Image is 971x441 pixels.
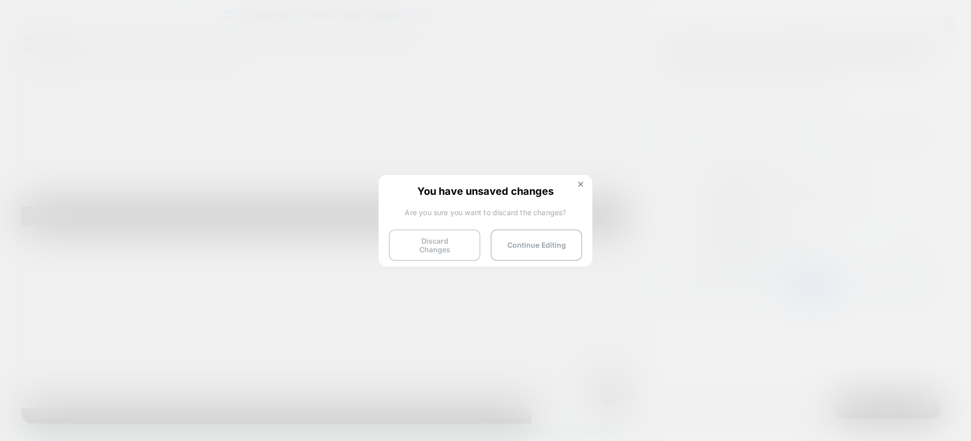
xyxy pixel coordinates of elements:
[578,182,583,187] img: close
[143,16,283,27] span: FREE SHIPPING ON ORDERS $150+
[491,229,582,261] button: Continue Editing
[5,4,36,34] button: Gorgias live chat
[389,208,582,217] span: Are you sure you want to discard the changes?
[389,185,582,195] span: You have unsaved changes
[389,229,480,261] button: Discard Changes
